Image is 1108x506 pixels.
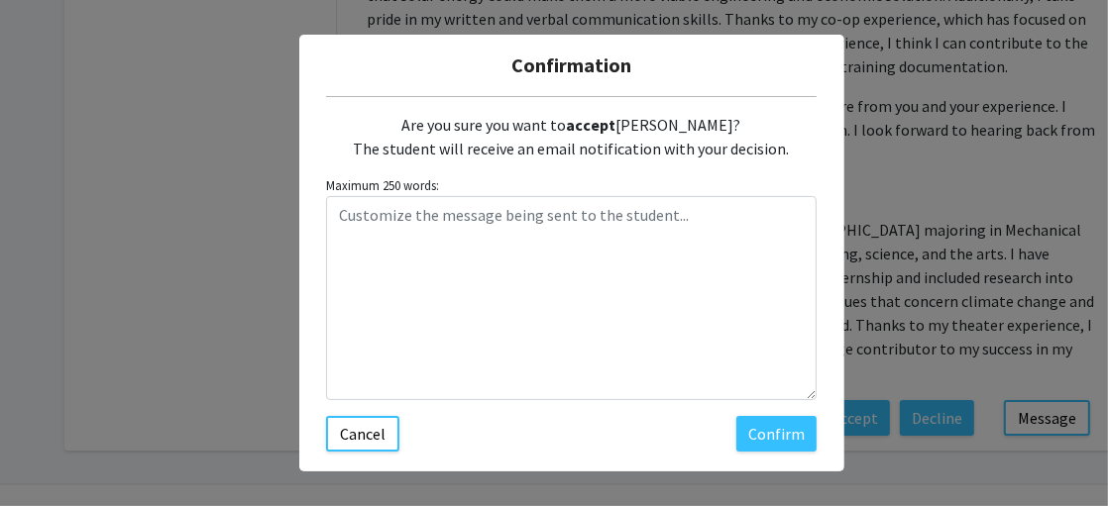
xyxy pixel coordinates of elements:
button: Confirm [736,416,817,452]
small: Maximum 250 words: [326,176,817,195]
div: Are you sure you want to [PERSON_NAME]? The student will receive an email notification with your ... [326,97,817,176]
iframe: Chat [15,417,84,491]
b: accept [567,115,616,135]
button: Cancel [326,416,399,452]
textarea: Customize the message being sent to the student... [326,196,817,400]
h5: Confirmation [315,51,829,80]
